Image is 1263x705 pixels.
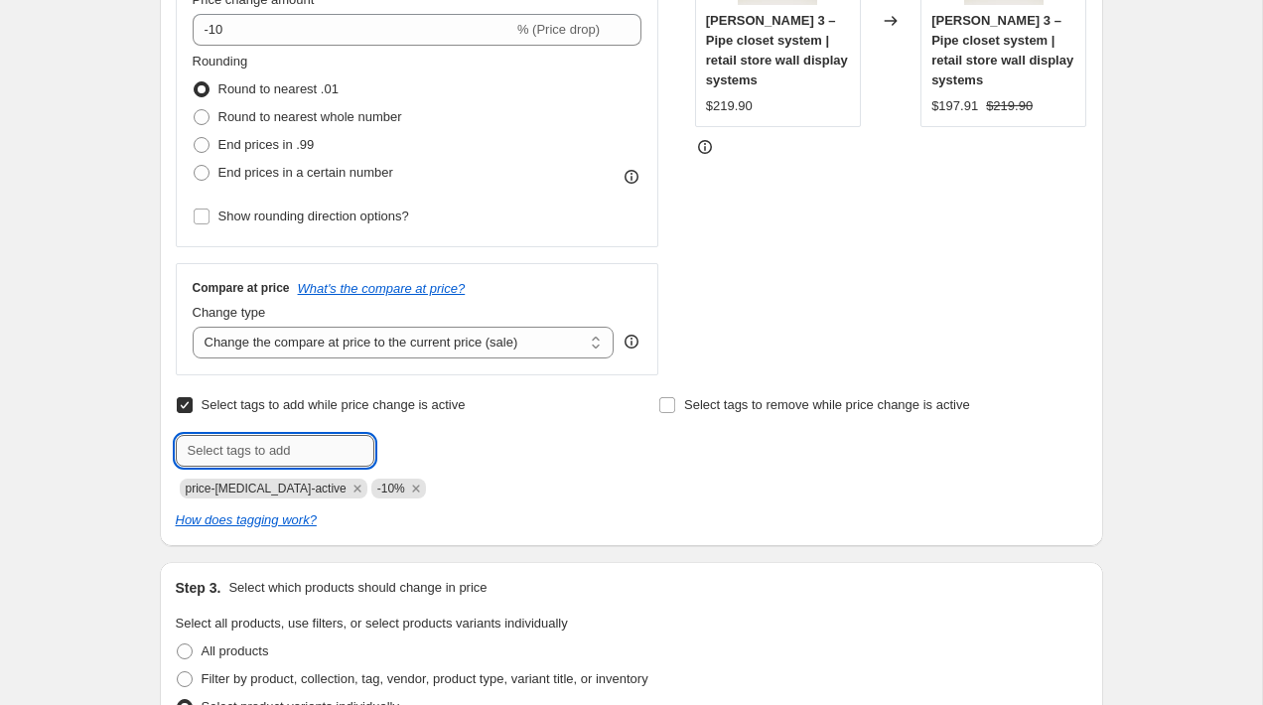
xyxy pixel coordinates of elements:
[931,13,1073,87] span: [PERSON_NAME] 3 – Pipe closet system | retail store wall display systems
[931,96,978,116] div: $197.91
[218,209,409,223] span: Show rounding direction options?
[228,578,487,598] p: Select which products should change in price
[193,54,248,69] span: Rounding
[186,482,347,495] span: price-change-job-active
[349,480,366,497] button: Remove price-change-job-active
[193,14,513,46] input: -15
[706,13,848,87] span: [PERSON_NAME] 3 – Pipe closet system | retail store wall display systems
[377,482,405,495] span: -10%
[176,435,374,467] input: Select tags to add
[218,137,315,152] span: End prices in .99
[684,397,970,412] span: Select tags to remove while price change is active
[622,332,641,352] div: help
[176,616,568,631] span: Select all products, use filters, or select products variants individually
[298,281,466,296] button: What's the compare at price?
[218,81,339,96] span: Round to nearest .01
[202,643,269,658] span: All products
[176,578,221,598] h2: Step 3.
[176,512,317,527] a: How does tagging work?
[706,96,753,116] div: $219.90
[193,280,290,296] h3: Compare at price
[218,109,402,124] span: Round to nearest whole number
[193,305,266,320] span: Change type
[407,480,425,497] button: Remove -10%
[517,22,600,37] span: % (Price drop)
[218,165,393,180] span: End prices in a certain number
[202,671,648,686] span: Filter by product, collection, tag, vendor, product type, variant title, or inventory
[986,96,1033,116] strike: $219.90
[202,397,466,412] span: Select tags to add while price change is active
